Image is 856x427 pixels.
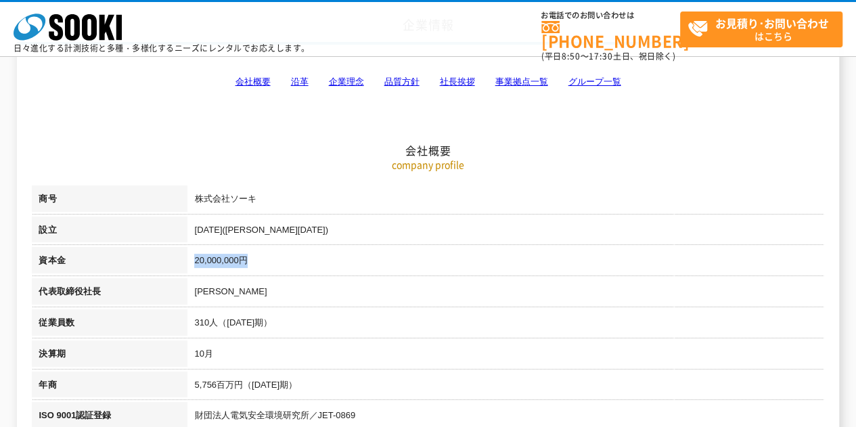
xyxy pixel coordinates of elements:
a: お見積り･お問い合わせはこちら [680,12,842,47]
span: はこちら [688,12,842,46]
th: 資本金 [32,247,187,278]
span: 17:30 [589,50,613,62]
span: お電話でのお問い合わせは [541,12,680,20]
th: 商号 [32,185,187,217]
td: 20,000,000円 [187,247,824,278]
strong: お見積り･お問い合わせ [715,15,829,31]
td: [DATE]([PERSON_NAME][DATE]) [187,217,824,248]
th: 設立 [32,217,187,248]
td: 10月 [187,340,824,372]
a: グループ一覧 [568,76,621,87]
a: 企業理念 [328,76,363,87]
th: 従業員数 [32,309,187,340]
a: [PHONE_NUMBER] [541,21,680,49]
a: 品質方針 [384,76,419,87]
td: [PERSON_NAME] [187,278,824,309]
th: 年商 [32,372,187,403]
th: 決算期 [32,340,187,372]
p: company profile [32,158,824,172]
a: 社長挨拶 [439,76,474,87]
a: 沿革 [290,76,308,87]
th: 代表取締役社長 [32,278,187,309]
a: 会社概要 [235,76,270,87]
span: 8:50 [562,50,581,62]
td: 株式会社ソーキ [187,185,824,217]
p: 日々進化する計測技術と多種・多様化するニーズにレンタルでお応えします。 [14,44,310,52]
a: 事業拠点一覧 [495,76,547,87]
td: 5,756百万円（[DATE]期） [187,372,824,403]
span: (平日 ～ 土日、祝日除く) [541,50,675,62]
h2: 会社概要 [32,8,824,158]
td: 310人（[DATE]期） [187,309,824,340]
